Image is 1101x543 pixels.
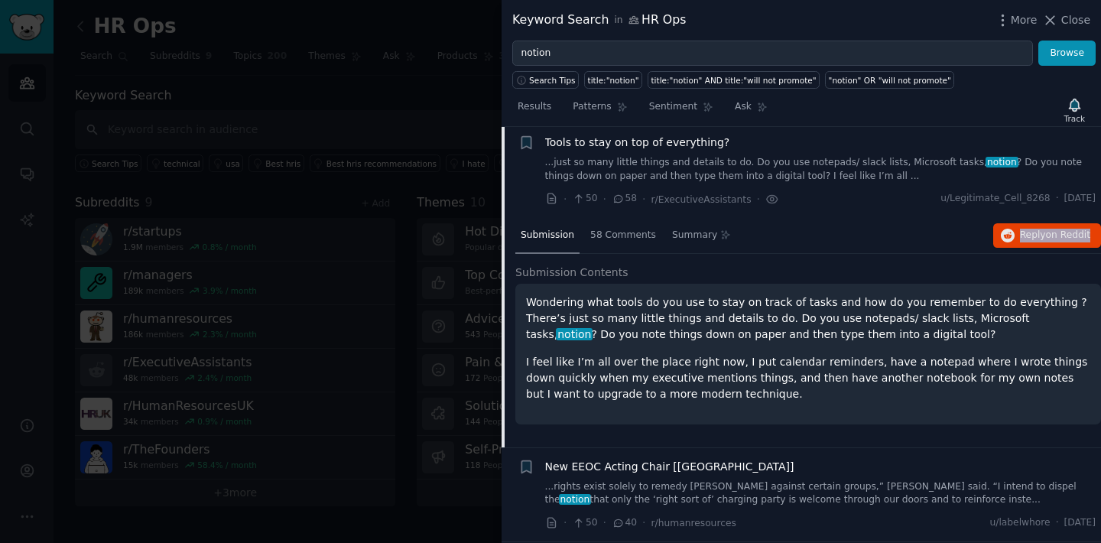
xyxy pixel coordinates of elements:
[1011,12,1038,28] span: More
[735,100,752,114] span: Ask
[1064,192,1096,206] span: [DATE]
[584,71,642,89] a: title:"notion"
[614,14,622,28] span: in
[1056,516,1059,530] span: ·
[518,100,551,114] span: Results
[829,75,951,86] div: "notion" OR "will not promote"
[512,95,557,126] a: Results
[990,516,1051,530] span: u/labelwhore
[559,494,591,505] span: notion
[1061,12,1090,28] span: Close
[1064,113,1085,124] div: Track
[651,194,752,205] span: r/ExecutiveAssistants
[757,191,760,207] span: ·
[512,71,579,89] button: Search Tips
[651,518,736,528] span: r/humanresources
[545,459,794,475] a: New EEOC Acting Chair [[GEOGRAPHIC_DATA]]
[588,75,639,86] div: title:"notion"
[515,265,628,281] span: Submission Contents
[1020,229,1090,242] span: Reply
[603,191,606,207] span: ·
[648,71,820,89] a: title:"notion" AND title:"will not promote"
[825,71,954,89] a: "notion" OR "will not promote"
[1056,192,1059,206] span: ·
[521,229,574,242] span: Submission
[1046,229,1090,240] span: on Reddit
[644,95,719,126] a: Sentiment
[651,75,816,86] div: title:"notion" AND title:"will not promote"
[545,480,1096,507] a: ...rights exist solely to remedy [PERSON_NAME] against certain groups,” [PERSON_NAME] said. “I in...
[1064,516,1096,530] span: [DATE]
[612,516,637,530] span: 40
[526,354,1090,402] p: I feel like I’m all over the place right now, I put calendar reminders, have a notepad where I wr...
[995,12,1038,28] button: More
[572,192,597,206] span: 50
[649,100,697,114] span: Sentiment
[940,192,1051,206] span: u/Legitimate_Cell_8268
[603,515,606,531] span: ·
[642,515,645,531] span: ·
[590,229,656,242] span: 58 Comments
[545,135,730,151] a: Tools to stay on top of everything?
[642,191,645,207] span: ·
[556,328,593,340] span: notion
[612,192,637,206] span: 58
[1042,12,1090,28] button: Close
[986,157,1018,167] span: notion
[563,515,567,531] span: ·
[529,75,576,86] span: Search Tips
[672,229,717,242] span: Summary
[1059,94,1090,126] button: Track
[512,11,686,30] div: Keyword Search HR Ops
[567,95,632,126] a: Patterns
[526,294,1090,343] p: Wondering what tools do you use to stay on track of tasks and how do you remember to do everythin...
[573,100,611,114] span: Patterns
[572,516,597,530] span: 50
[1038,41,1096,67] button: Browse
[993,223,1101,248] button: Replyon Reddit
[512,41,1033,67] input: Try a keyword related to your business
[563,191,567,207] span: ·
[729,95,773,126] a: Ask
[545,156,1096,183] a: ...just so many little things and details to do. Do you use notepads/ slack lists, Microsoft task...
